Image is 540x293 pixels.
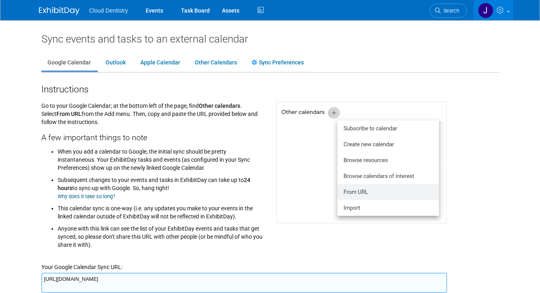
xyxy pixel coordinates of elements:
[58,193,115,199] a: Why does it take so long?
[89,7,128,14] span: Cloud Dentistry
[99,55,132,71] a: Outlook
[276,102,447,223] img: Google Calendar screen shot for adding external calendar
[478,3,493,18] img: Jessica Estrada
[58,200,264,220] li: This calendar sync is one-way (i.e. any updates you make to your events in the linked calendar ou...
[41,273,447,293] textarea: [URL][DOMAIN_NAME]
[58,145,264,172] li: When you add a calendar to Google, the initial sync should be pretty instantaneous. Your ExhibitD...
[58,172,264,200] li: Subsequent changes to your events and tasks in ExhibitDay can take up to to sync-up with Google. ...
[189,55,243,71] a: Other Calendars
[41,32,499,45] div: Sync events and tasks to an external calendar
[134,55,186,71] a: Apple Calendar
[41,81,499,96] div: Instructions
[41,126,264,143] div: A few important things to note
[441,8,459,14] span: Search
[41,253,499,271] div: Your Google Calendar Sync URL:
[199,103,240,109] span: Other calendars
[58,220,264,249] li: Anyone with this link can see the list of your ExhibitDay events and tasks that get synced, so pl...
[41,55,97,71] a: Google Calendar
[35,96,270,253] div: Go to your Google Calendar; at the bottom left of the page, find . Select from the Add menu. Then...
[39,7,80,15] img: ExhibitDay
[245,55,310,71] a: Sync Preferences
[56,111,82,117] span: From URL
[430,4,467,18] a: Search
